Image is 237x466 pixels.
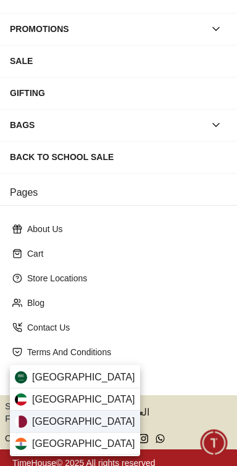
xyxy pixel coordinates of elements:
[15,438,27,450] img: India
[201,430,228,457] div: Chat Widget
[32,436,135,451] span: [GEOGRAPHIC_DATA]
[15,416,27,428] img: Qatar
[32,392,135,407] span: [GEOGRAPHIC_DATA]
[15,371,27,384] img: Saudi Arabia
[32,370,135,385] span: [GEOGRAPHIC_DATA]
[32,414,135,429] span: [GEOGRAPHIC_DATA]
[15,393,27,406] img: Kuwait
